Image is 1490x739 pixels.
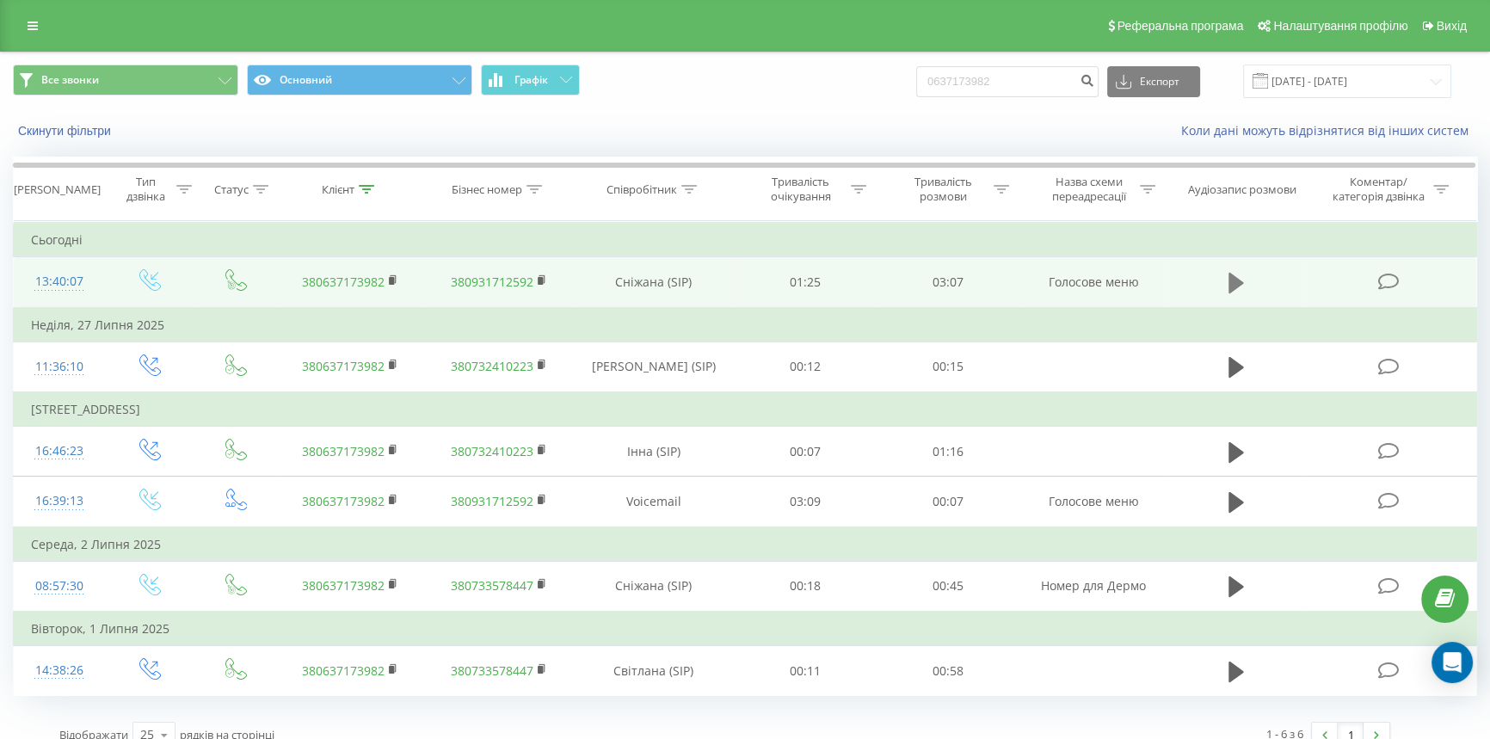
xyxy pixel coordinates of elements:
[13,65,238,95] button: Все звонки
[31,570,88,603] div: 08:57:30
[733,427,876,477] td: 00:07
[514,74,548,86] span: Графік
[733,477,876,527] td: 03:09
[877,646,1019,696] td: 00:58
[31,654,88,687] div: 14:38:26
[1328,175,1429,204] div: Коментар/категорія дзвінка
[1437,19,1467,33] span: Вихід
[1181,122,1477,139] a: Коли дані можуть відрізнятися вiд інших систем
[302,493,385,509] a: 380637173982
[302,358,385,374] a: 380637173982
[877,561,1019,612] td: 00:45
[733,342,876,392] td: 00:12
[573,477,733,527] td: Voicemail
[451,443,533,459] a: 380732410223
[451,274,533,290] a: 380931712592
[1019,561,1168,612] td: Номер для Дермо
[1107,66,1200,97] button: Експорт
[31,350,88,384] div: 11:36:10
[14,527,1477,562] td: Середа, 2 Липня 2025
[31,484,88,518] div: 16:39:13
[322,182,354,197] div: Клієнт
[733,561,876,612] td: 00:18
[606,182,677,197] div: Співробітник
[13,123,120,139] button: Скинути фільтри
[877,427,1019,477] td: 01:16
[877,477,1019,527] td: 00:07
[1188,182,1296,197] div: Аудіозапис розмови
[573,427,733,477] td: Інна (SIP)
[247,65,472,95] button: Основний
[452,182,522,197] div: Бізнес номер
[733,646,876,696] td: 00:11
[877,342,1019,392] td: 00:15
[302,577,385,594] a: 380637173982
[733,257,876,308] td: 01:25
[214,182,249,197] div: Статус
[14,223,1477,257] td: Сьогодні
[1044,175,1136,204] div: Назва схеми переадресації
[916,66,1099,97] input: Пошук за номером
[41,73,99,87] span: Все звонки
[14,182,101,197] div: [PERSON_NAME]
[1019,477,1168,527] td: Голосове меню
[1273,19,1407,33] span: Налаштування профілю
[302,443,385,459] a: 380637173982
[1019,257,1168,308] td: Голосове меню
[877,257,1019,308] td: 03:07
[14,392,1477,427] td: [STREET_ADDRESS]
[897,175,989,204] div: Тривалість розмови
[451,358,533,374] a: 380732410223
[302,662,385,679] a: 380637173982
[1117,19,1244,33] span: Реферальна програма
[1432,642,1473,683] div: Open Intercom Messenger
[31,265,88,299] div: 13:40:07
[451,493,533,509] a: 380931712592
[573,342,733,392] td: [PERSON_NAME] (SIP)
[302,274,385,290] a: 380637173982
[14,308,1477,342] td: Неділя, 27 Липня 2025
[451,662,533,679] a: 380733578447
[573,257,733,308] td: Сніжана (SIP)
[573,646,733,696] td: Світлана (SIP)
[573,561,733,612] td: Сніжана (SIP)
[754,175,847,204] div: Тривалість очікування
[481,65,580,95] button: Графік
[31,434,88,468] div: 16:46:23
[14,612,1477,646] td: Вівторок, 1 Липня 2025
[451,577,533,594] a: 380733578447
[120,175,172,204] div: Тип дзвінка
